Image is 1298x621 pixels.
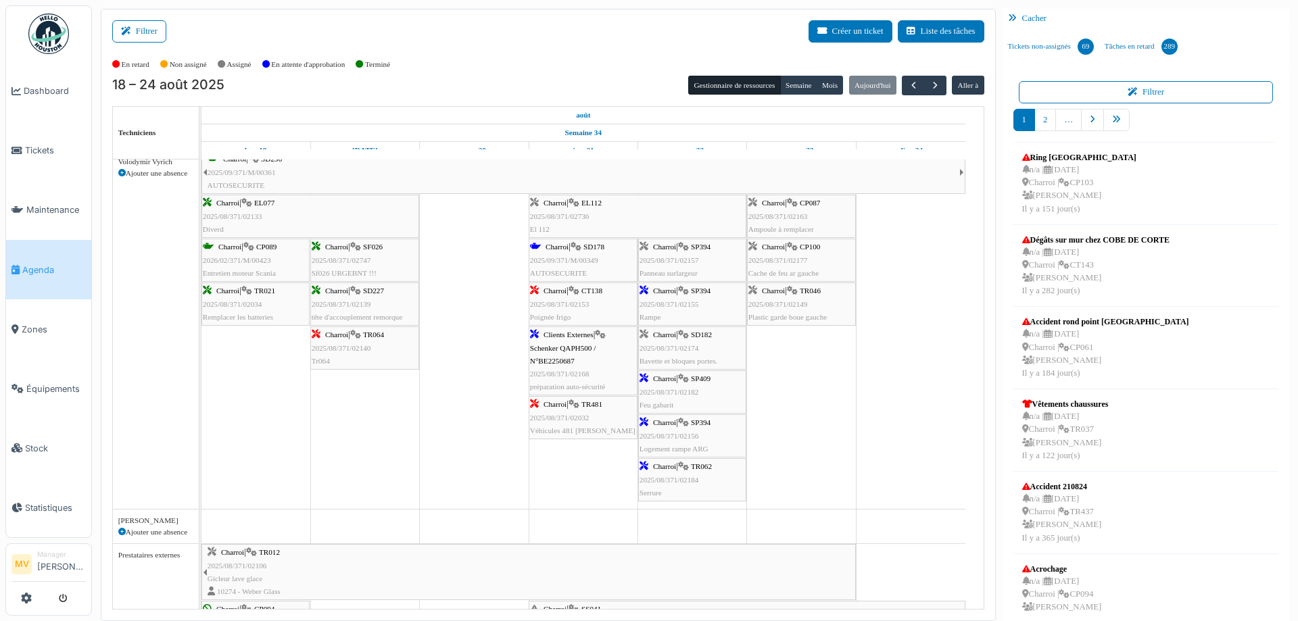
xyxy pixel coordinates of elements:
span: SP394 [691,243,711,251]
button: Liste des tâches [898,20,984,43]
div: Accident 210824 [1022,480,1102,493]
a: 18 août 2025 [241,142,270,159]
span: 2025/08/371/02155 [640,300,699,308]
button: Mois [817,76,844,95]
span: Plastic garde boue gauche [748,313,827,321]
span: Charroi [653,374,676,382]
span: Remplacer les batteries [203,313,273,321]
a: 22 août 2025 [677,142,707,159]
span: 2025/08/371/02168 [530,370,590,378]
div: Volodymir Vyrich [118,156,193,168]
span: 2025/09/371/M/00349 [530,256,598,264]
div: | [312,241,418,280]
span: SD178 [583,243,604,251]
span: Charroi [762,287,785,295]
span: TR046 [800,287,821,295]
span: AUTOSECURITE [208,181,264,189]
span: Clients Externes [544,330,594,339]
label: Terminé [365,59,390,70]
span: CP094 [254,605,274,613]
img: Badge_color-CXgf-gQk.svg [28,14,69,54]
a: Tickets [6,121,91,180]
div: n/a | [DATE] Charroi | CP103 [PERSON_NAME] Il y a 151 jour(s) [1022,164,1136,216]
a: 21 août 2025 [569,142,598,159]
span: Zones [22,323,86,336]
a: Équipements [6,359,91,418]
div: Ajouter une absence [118,526,193,538]
span: CP087 [800,199,820,207]
span: Cache de feu ar gauche [748,269,819,277]
a: Ring [GEOGRAPHIC_DATA] n/a |[DATE] Charroi |CP103 [PERSON_NAME]Il y a 151 jour(s) [1019,148,1140,219]
a: … [1055,109,1082,131]
span: Sf026 URGEBNT !!! [312,269,377,277]
a: Tickets non-assignés [1003,28,1099,65]
a: Stock [6,418,91,478]
span: 2025/08/371/02747 [312,256,371,264]
div: | [530,284,636,324]
span: 2025/08/371/02133 [203,212,262,220]
div: | [748,241,855,280]
a: 2 [1034,109,1056,131]
a: Accident rond point [GEOGRAPHIC_DATA] n/a |[DATE] Charroi |CP061 [PERSON_NAME]Il y a 184 jour(s) [1019,312,1193,383]
a: 19 août 2025 [349,142,381,159]
button: Semaine [780,76,817,95]
span: 2025/08/371/02182 [640,388,699,396]
div: | [530,197,745,236]
div: | [530,328,636,393]
span: Rampe [640,313,661,321]
span: Feu gabarit [640,401,674,409]
div: n/a | [DATE] Charroi | CP061 [PERSON_NAME] Il y a 184 jour(s) [1022,328,1189,380]
a: Dégâts sur mur chez COBE DE CORTE n/a |[DATE] Charroi |CT143 [PERSON_NAME]Il y a 282 jour(s) [1019,230,1173,301]
span: 2025/08/371/02184 [640,476,699,484]
span: Charroi [325,243,348,251]
nav: pager [1013,109,1279,142]
div: | [640,328,745,368]
span: Dashboard [24,84,86,97]
span: TR021 [254,287,275,295]
div: n/a | [DATE] Charroi | TR037 [PERSON_NAME] Il y a 122 jour(s) [1022,410,1109,462]
span: Schenker QAPH500 / N°BE2250687 [530,344,596,365]
span: Serrure [640,489,662,497]
div: Cacher [1003,9,1290,28]
span: 2025/08/371/02140 [312,344,371,352]
a: Semaine 34 [562,124,605,141]
span: Tickets [25,144,86,157]
button: Filtrer [112,20,166,43]
span: Bavette et bloques portes. [640,357,718,365]
div: 289 [1161,39,1178,55]
button: Gestionnaire de ressources [688,76,780,95]
span: Statistiques [25,501,86,514]
span: 2025/08/371/02149 [748,300,808,308]
button: Aujourd'hui [849,76,896,95]
span: Charroi [216,287,239,295]
span: Charroi [216,605,239,613]
span: tête d'accouplement remorque [312,313,402,321]
div: | [203,241,308,280]
span: Charroi [216,199,239,207]
span: Charroi [325,287,348,295]
li: MV [11,554,32,574]
span: SP394 [691,418,711,426]
span: Gicleur lave glace [208,574,262,582]
span: Agenda [22,264,86,276]
div: Acrochage [1022,563,1102,575]
a: 18 août 2025 [573,107,594,124]
a: Dashboard [6,61,91,121]
div: Accident rond point [GEOGRAPHIC_DATA] [1022,316,1189,328]
div: Ajouter une absence [118,168,193,179]
a: 23 août 2025 [786,142,817,159]
span: SD227 [363,287,384,295]
span: SS041 [581,605,601,613]
a: Vêtements chaussures n/a |[DATE] Charroi |TR037 [PERSON_NAME]Il y a 122 jour(s) [1019,395,1112,466]
a: Agenda [6,240,91,299]
span: 2025/09/371/M/00361 [208,168,276,176]
span: préparation auto-sécurité [530,382,606,391]
a: Maintenance [6,180,91,240]
span: Charroi [653,287,676,295]
h2: 18 – 24 août 2025 [112,77,224,93]
a: 20 août 2025 [459,142,489,159]
label: Assigné [227,59,251,70]
div: | [748,284,855,324]
span: Charroi [325,330,348,339]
